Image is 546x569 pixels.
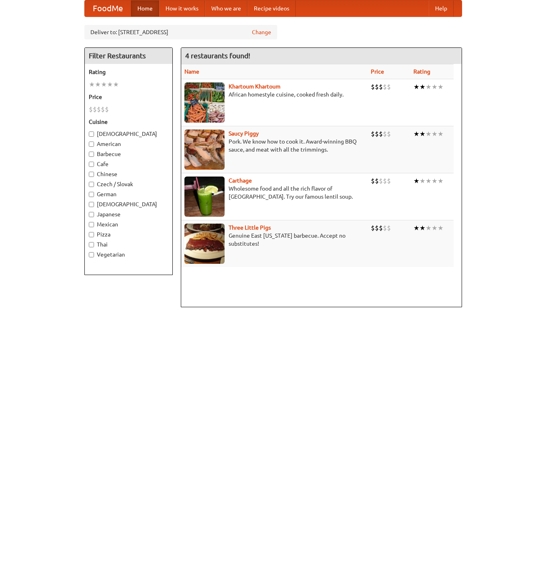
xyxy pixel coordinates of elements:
[383,177,387,185] li: $
[89,240,168,249] label: Thai
[89,192,94,197] input: German
[375,177,379,185] li: $
[184,138,364,154] p: Pork. We know how to cook it. Award-winning BBQ sauce, and meat with all the trimmings.
[89,190,168,198] label: German
[184,177,225,217] img: carthage.jpg
[89,130,168,138] label: [DEMOGRAPHIC_DATA]
[89,140,168,148] label: American
[413,177,419,185] li: ★
[375,129,379,138] li: $
[89,212,94,217] input: Japanese
[105,105,109,114] li: $
[107,80,113,89] li: ★
[383,129,387,138] li: $
[101,105,105,114] li: $
[89,202,94,207] input: [DEMOGRAPHIC_DATA]
[229,130,259,137] a: Saucy Piggy
[101,80,107,89] li: ★
[113,80,119,89] li: ★
[431,129,438,138] li: ★
[247,0,296,16] a: Recipe videos
[89,232,94,237] input: Pizza
[89,230,168,238] label: Pizza
[89,220,168,228] label: Mexican
[89,200,168,208] label: [DEMOGRAPHIC_DATA]
[89,105,93,114] li: $
[379,129,383,138] li: $
[184,90,364,99] p: African homestyle cuisine, cooked fresh daily.
[438,129,444,138] li: ★
[185,52,250,60] ng-pluralize: 4 restaurants found!
[413,224,419,232] li: ★
[85,0,131,16] a: FoodMe
[379,82,383,91] li: $
[387,177,391,185] li: $
[379,177,383,185] li: $
[375,82,379,91] li: $
[89,131,94,137] input: [DEMOGRAPHIC_DATA]
[97,105,101,114] li: $
[85,48,172,64] h4: Filter Restaurants
[184,185,364,201] p: Wholesome food and all the rich flavor of [GEOGRAPHIC_DATA]. Try our famous lentil soup.
[425,177,431,185] li: ★
[431,224,438,232] li: ★
[184,224,225,264] img: littlepigs.jpg
[205,0,247,16] a: Who we are
[89,222,94,227] input: Mexican
[89,242,94,247] input: Thai
[419,177,425,185] li: ★
[93,105,97,114] li: $
[184,232,364,248] p: Genuine East [US_STATE] barbecue. Accept no substitutes!
[89,152,94,157] input: Barbecue
[438,224,444,232] li: ★
[375,224,379,232] li: $
[89,68,168,76] h5: Rating
[95,80,101,89] li: ★
[383,82,387,91] li: $
[89,210,168,218] label: Japanese
[89,142,94,147] input: American
[419,129,425,138] li: ★
[387,82,391,91] li: $
[229,224,271,231] a: Three Little Pigs
[89,80,95,89] li: ★
[371,224,375,232] li: $
[419,82,425,91] li: ★
[431,177,438,185] li: ★
[89,182,94,187] input: Czech / Slovak
[413,68,430,75] a: Rating
[89,180,168,188] label: Czech / Slovak
[413,82,419,91] li: ★
[383,224,387,232] li: $
[84,25,277,39] div: Deliver to: [STREET_ADDRESS]
[131,0,159,16] a: Home
[89,252,94,257] input: Vegetarian
[425,82,431,91] li: ★
[229,177,252,184] a: Carthage
[371,177,375,185] li: $
[371,82,375,91] li: $
[371,129,375,138] li: $
[184,68,199,75] a: Name
[89,172,94,177] input: Chinese
[89,150,168,158] label: Barbecue
[419,224,425,232] li: ★
[429,0,454,16] a: Help
[184,129,225,170] img: saucy.jpg
[252,28,271,36] a: Change
[89,170,168,178] label: Chinese
[438,177,444,185] li: ★
[89,118,168,126] h5: Cuisine
[229,83,280,90] a: Khartoum Khartoum
[438,82,444,91] li: ★
[413,129,419,138] li: ★
[89,160,168,168] label: Cafe
[184,82,225,123] img: khartoum.jpg
[425,129,431,138] li: ★
[387,224,391,232] li: $
[387,129,391,138] li: $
